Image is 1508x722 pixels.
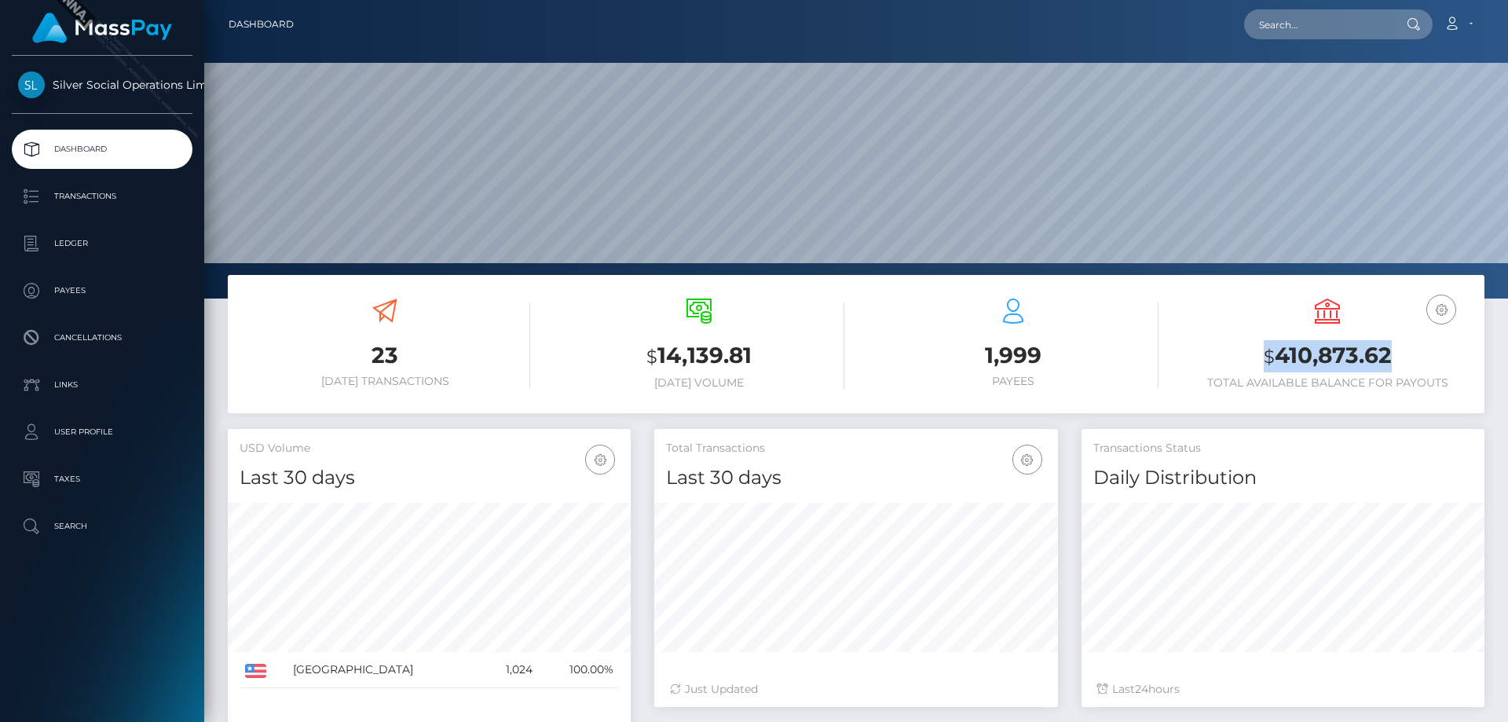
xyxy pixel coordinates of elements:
[18,185,186,208] p: Transactions
[18,467,186,491] p: Taxes
[554,340,844,372] h3: 14,139.81
[1135,682,1148,696] span: 24
[1182,376,1473,390] h6: Total Available Balance for Payouts
[12,271,192,310] a: Payees
[18,232,186,255] p: Ledger
[245,664,266,678] img: US.png
[554,376,844,390] h6: [DATE] Volume
[12,78,192,92] span: Silver Social Operations Limited
[538,652,620,688] td: 100.00%
[240,340,530,371] h3: 23
[18,373,186,397] p: Links
[229,8,294,41] a: Dashboard
[12,318,192,357] a: Cancellations
[868,375,1158,388] h6: Payees
[240,464,619,492] h4: Last 30 days
[1182,340,1473,372] h3: 410,873.62
[666,464,1045,492] h4: Last 30 days
[18,71,45,98] img: Silver Social Operations Limited
[12,177,192,216] a: Transactions
[12,130,192,169] a: Dashboard
[868,340,1158,371] h3: 1,999
[12,224,192,263] a: Ledger
[1093,464,1473,492] h4: Daily Distribution
[12,507,192,546] a: Search
[18,515,186,538] p: Search
[18,326,186,350] p: Cancellations
[646,346,657,368] small: $
[670,681,1041,698] div: Just Updated
[666,441,1045,456] h5: Total Transactions
[1244,9,1392,39] input: Search...
[12,412,192,452] a: User Profile
[18,137,186,161] p: Dashboard
[12,365,192,405] a: Links
[18,420,186,444] p: User Profile
[12,460,192,499] a: Taxes
[1093,441,1473,456] h5: Transactions Status
[481,652,537,688] td: 1,024
[1264,346,1275,368] small: $
[32,13,172,43] img: MassPay Logo
[287,652,482,688] td: [GEOGRAPHIC_DATA]
[18,279,186,302] p: Payees
[240,441,619,456] h5: USD Volume
[240,375,530,388] h6: [DATE] Transactions
[1097,681,1469,698] div: Last hours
